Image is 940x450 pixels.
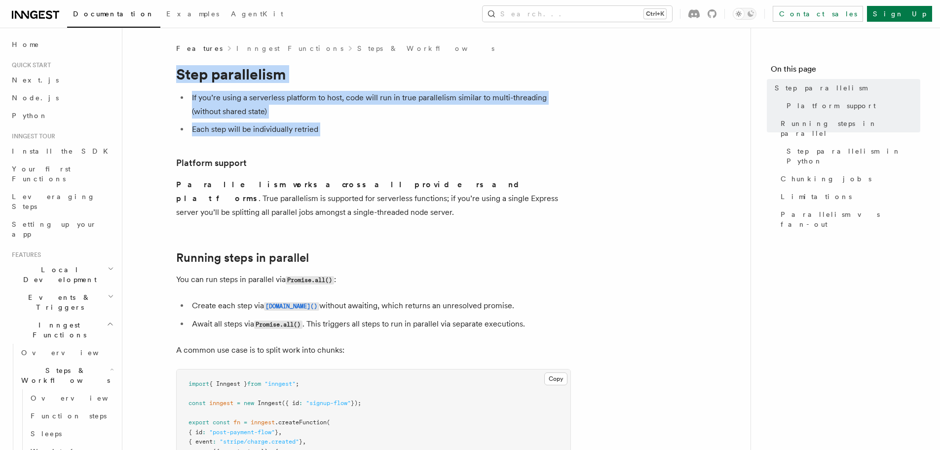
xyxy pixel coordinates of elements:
[781,209,920,229] span: Parallelism vs fan-out
[777,188,920,205] a: Limitations
[781,174,871,184] span: Chunking jobs
[733,8,756,20] button: Toggle dark mode
[176,180,527,203] strong: Parallelism works across all providers and platforms
[176,343,571,357] p: A common use case is to split work into chunks:
[12,40,39,49] span: Home
[781,119,920,138] span: Running steps in parallel
[188,400,206,407] span: const
[12,165,71,183] span: Your first Functions
[213,419,230,426] span: const
[783,142,920,170] a: Step parallelism in Python
[286,276,334,285] code: Promise.all()
[12,193,95,210] span: Leveraging Steps
[27,389,116,407] a: Overview
[27,407,116,425] a: Function steps
[209,400,233,407] span: inngest
[771,63,920,79] h4: On this page
[12,220,97,238] span: Setting up your app
[777,205,920,233] a: Parallelism vs fan-out
[275,429,278,436] span: }
[189,91,571,119] li: If you’re using a serverless platform to host, code will run in true parallelism similar to multi...
[188,429,202,436] span: { id
[251,419,275,426] span: inngest
[12,147,114,155] span: Install the SDK
[202,429,206,436] span: :
[299,438,302,445] span: }
[264,380,296,387] span: "inngest"
[166,10,219,18] span: Examples
[220,438,299,445] span: "stripe/charge.created"
[176,251,309,265] a: Running steps in parallel
[275,419,327,426] span: .createFunction
[21,349,123,357] span: Overview
[302,438,306,445] span: ,
[264,301,319,310] a: [DOMAIN_NAME]()
[12,112,48,120] span: Python
[8,215,116,243] a: Setting up your app
[773,6,863,22] a: Contact sales
[775,83,867,93] span: Step parallelism
[357,43,494,53] a: Steps & Workflows
[777,115,920,142] a: Running steps in parallel
[771,79,920,97] a: Step parallelism
[189,299,571,313] li: Create each step via without awaiting, which returns an unresolved promise.
[67,3,160,28] a: Documentation
[176,178,571,219] p: . True parallelism is supported for serverless functions; if you’re using a single Express server...
[244,400,254,407] span: new
[189,123,571,136] li: Each step will be individually retried
[8,288,116,316] button: Events & Triggers
[8,160,116,188] a: Your first Functions
[258,400,282,407] span: Inngest
[8,36,116,53] a: Home
[327,419,330,426] span: (
[254,321,302,329] code: Promise.all()
[351,400,361,407] span: });
[264,302,319,311] code: [DOMAIN_NAME]()
[209,380,247,387] span: { Inngest }
[8,292,108,312] span: Events & Triggers
[31,412,107,420] span: Function steps
[12,76,59,84] span: Next.js
[781,192,852,202] span: Limitations
[188,438,213,445] span: { event
[209,429,275,436] span: "post-payment-flow"
[244,419,247,426] span: =
[306,400,351,407] span: "signup-flow"
[12,94,59,102] span: Node.js
[282,400,299,407] span: ({ id
[783,97,920,115] a: Platform support
[544,372,567,385] button: Copy
[278,429,282,436] span: ,
[8,188,116,215] a: Leveraging Steps
[8,132,55,140] span: Inngest tour
[867,6,932,22] a: Sign Up
[483,6,672,22] button: Search...Ctrl+K
[777,170,920,188] a: Chunking jobs
[8,261,116,288] button: Local Development
[176,156,247,170] a: Platform support
[73,10,154,18] span: Documentation
[8,61,51,69] span: Quick start
[236,43,343,53] a: Inngest Functions
[31,394,132,402] span: Overview
[176,43,223,53] span: Features
[189,317,571,331] li: Await all steps via . This triggers all steps to run in parallel via separate executions.
[8,251,41,259] span: Features
[8,107,116,124] a: Python
[296,380,299,387] span: ;
[160,3,225,27] a: Examples
[8,142,116,160] a: Install the SDK
[176,273,571,287] p: You can run steps in parallel via :
[247,380,261,387] span: from
[213,438,216,445] span: :
[8,316,116,344] button: Inngest Functions
[31,430,62,438] span: Sleeps
[8,89,116,107] a: Node.js
[8,265,108,285] span: Local Development
[188,419,209,426] span: export
[233,419,240,426] span: fn
[787,146,920,166] span: Step parallelism in Python
[17,366,110,385] span: Steps & Workflows
[237,400,240,407] span: =
[27,425,116,443] a: Sleeps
